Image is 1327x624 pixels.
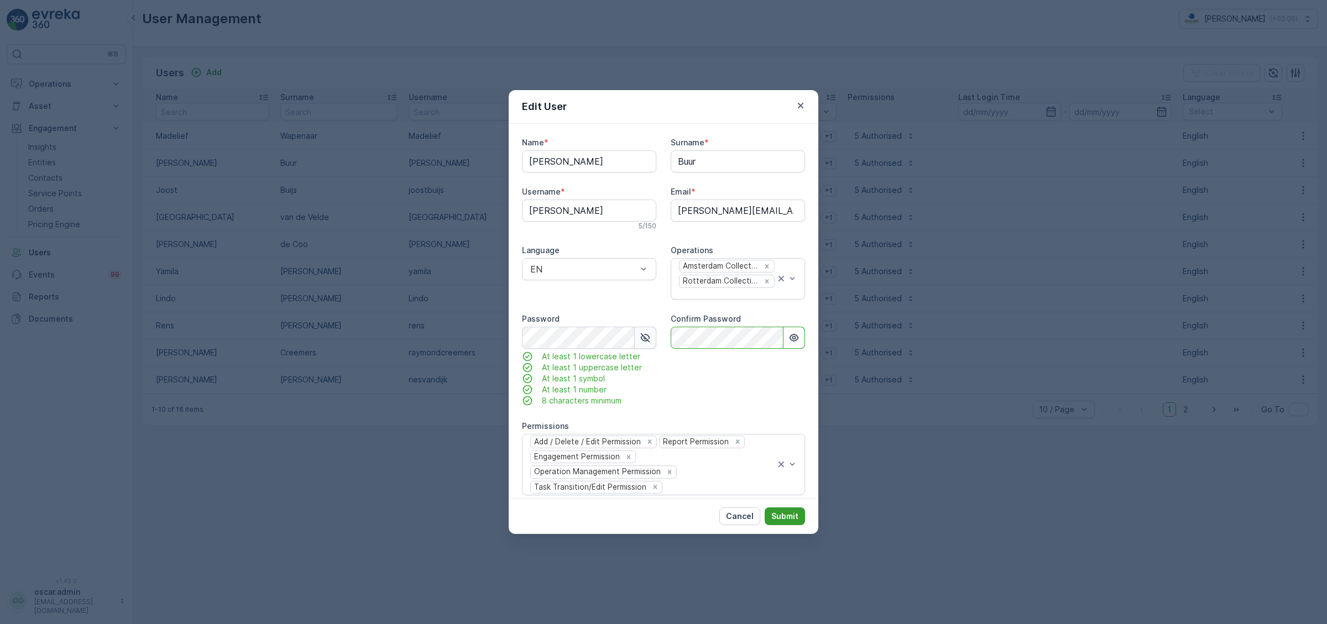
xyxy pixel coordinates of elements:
p: Cancel [726,511,754,522]
label: Language [522,245,560,255]
div: Engagement Permission [531,451,621,463]
label: Operations [671,245,713,255]
button: Cancel [719,507,760,525]
span: At least 1 number [542,384,607,395]
button: Submit [765,507,805,525]
label: Name [522,138,544,147]
label: Permissions [522,421,569,431]
div: Rotterdam Collection [680,275,760,287]
div: Task Transition/Edit Permission [531,481,648,493]
span: 8 characters minimum [542,395,621,406]
span: At least 1 lowercase letter [542,351,640,362]
div: Remove Amsterdam Collection [761,261,773,271]
span: At least 1 symbol [542,373,605,384]
label: Password [522,314,560,323]
p: 5 / 150 [639,222,656,230]
div: Remove Report Permission [732,437,744,447]
div: Remove Rotterdam Collection [761,276,773,286]
span: At least 1 uppercase letter [542,362,642,373]
div: Remove Operation Management Permission [663,467,676,477]
div: Add / Delete / Edit Permission [531,436,642,448]
label: Email [671,187,691,196]
div: Remove Engagement Permission [623,452,635,462]
p: Edit User [522,99,567,114]
p: Submit [771,511,798,522]
label: Username [522,187,561,196]
div: Operation Management Permission [531,466,662,478]
div: Remove Task Transition/Edit Permission [649,482,661,492]
div: Amsterdam Collection [680,260,760,272]
label: Confirm Password [671,314,741,323]
div: Report Permission [660,436,730,448]
div: Remove Add / Delete / Edit Permission [644,437,656,447]
label: Surname [671,138,704,147]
